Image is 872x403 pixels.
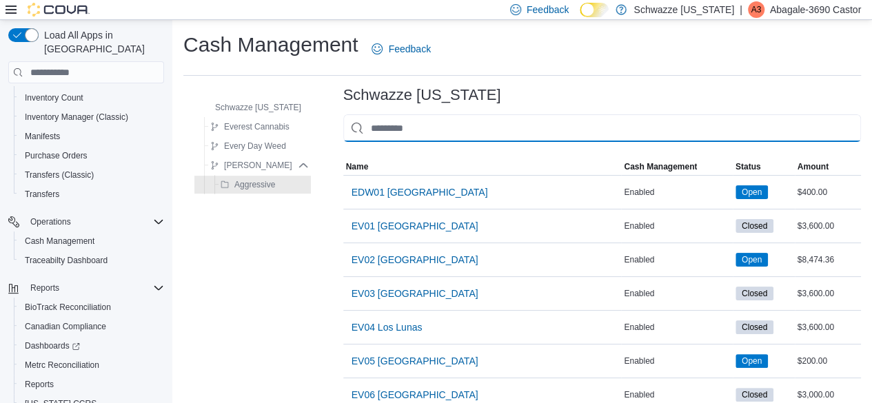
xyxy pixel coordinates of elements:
[798,161,829,172] span: Amount
[621,285,733,302] div: Enabled
[19,376,59,393] a: Reports
[25,340,80,351] span: Dashboards
[14,165,170,185] button: Transfers (Classic)
[30,216,71,227] span: Operations
[3,212,170,231] button: Operations
[343,158,622,175] button: Name
[19,338,85,354] a: Dashboards
[25,321,106,332] span: Canadian Compliance
[795,285,861,302] div: $3,600.00
[224,121,290,132] span: Everest Cannabis
[736,253,768,267] span: Open
[19,376,164,393] span: Reports
[205,118,295,135] button: Everest Cannabis
[25,379,54,390] span: Reports
[795,319,861,335] div: $3,600.00
[19,167,99,183] a: Transfers (Classic)
[19,109,164,125] span: Inventory Manager (Classic)
[343,114,861,142] input: This is a search bar. As you type, the results lower in the page will automatically filter.
[19,357,105,373] a: Metrc Reconciliation
[19,186,65,203] a: Transfers
[352,253,478,267] span: EV02 [GEOGRAPHIC_DATA]
[795,386,861,403] div: $3,000.00
[3,278,170,298] button: Reports
[215,102,301,113] span: Schwazze [US_STATE]
[621,251,733,268] div: Enabled
[19,338,164,354] span: Dashboards
[795,158,861,175] button: Amount
[633,1,734,18] p: Schwazze [US_STATE]
[19,252,113,269] a: Traceabilty Dashboard
[346,178,494,206] button: EDW01 [GEOGRAPHIC_DATA]
[736,388,773,402] span: Closed
[14,107,170,127] button: Inventory Manager (Classic)
[742,186,762,198] span: Open
[19,90,89,106] a: Inventory Count
[736,287,773,300] span: Closed
[742,254,762,266] span: Open
[196,99,307,116] button: Schwazze [US_STATE]
[742,220,767,232] span: Closed
[14,355,170,375] button: Metrc Reconciliation
[19,167,164,183] span: Transfers (Classic)
[352,354,478,368] span: EV05 [GEOGRAPHIC_DATA]
[527,3,569,17] span: Feedback
[14,231,170,251] button: Cash Management
[25,150,88,161] span: Purchase Orders
[25,280,65,296] button: Reports
[14,146,170,165] button: Purchase Orders
[19,147,93,164] a: Purchase Orders
[343,87,501,103] h3: Schwazze [US_STATE]
[621,353,733,369] div: Enabled
[736,354,768,368] span: Open
[795,184,861,200] div: $400.00
[352,287,478,300] span: EV03 [GEOGRAPHIC_DATA]
[736,320,773,334] span: Closed
[25,92,83,103] span: Inventory Count
[19,147,164,164] span: Purchase Orders
[733,158,795,175] button: Status
[205,157,298,174] button: [PERSON_NAME]
[736,219,773,233] span: Closed
[14,317,170,336] button: Canadian Compliance
[352,320,423,334] span: EV04 Los Lunas
[19,109,134,125] a: Inventory Manager (Classic)
[19,299,116,316] a: BioTrack Reconciliation
[30,282,59,293] span: Reports
[346,280,484,307] button: EV03 [GEOGRAPHIC_DATA]
[224,141,286,152] span: Every Day Weed
[621,184,733,200] div: Enabled
[25,360,99,371] span: Metrc Reconciliation
[736,185,768,199] span: Open
[14,185,170,204] button: Transfers
[580,17,580,18] span: Dark Mode
[19,318,164,335] span: Canadian Compliance
[742,287,767,300] span: Closed
[19,299,164,316] span: BioTrack Reconciliation
[621,158,733,175] button: Cash Management
[19,233,164,249] span: Cash Management
[14,127,170,146] button: Manifests
[346,246,484,273] button: EV02 [GEOGRAPHIC_DATA]
[14,251,170,270] button: Traceabilty Dashboard
[19,128,65,145] a: Manifests
[14,298,170,317] button: BioTrack Reconciliation
[352,185,488,199] span: EDW01 [GEOGRAPHIC_DATA]
[25,189,59,200] span: Transfers
[19,128,164,145] span: Manifests
[25,236,94,247] span: Cash Management
[346,161,369,172] span: Name
[25,302,111,313] span: BioTrack Reconciliation
[366,35,436,63] a: Feedback
[25,214,164,230] span: Operations
[25,112,128,123] span: Inventory Manager (Classic)
[215,176,281,193] button: Aggressive
[14,336,170,355] a: Dashboards
[234,179,275,190] span: Aggressive
[346,212,484,240] button: EV01 [GEOGRAPHIC_DATA]
[621,386,733,403] div: Enabled
[39,28,164,56] span: Load All Apps in [GEOGRAPHIC_DATA]
[19,318,112,335] a: Canadian Compliance
[19,252,164,269] span: Traceabilty Dashboard
[621,319,733,335] div: Enabled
